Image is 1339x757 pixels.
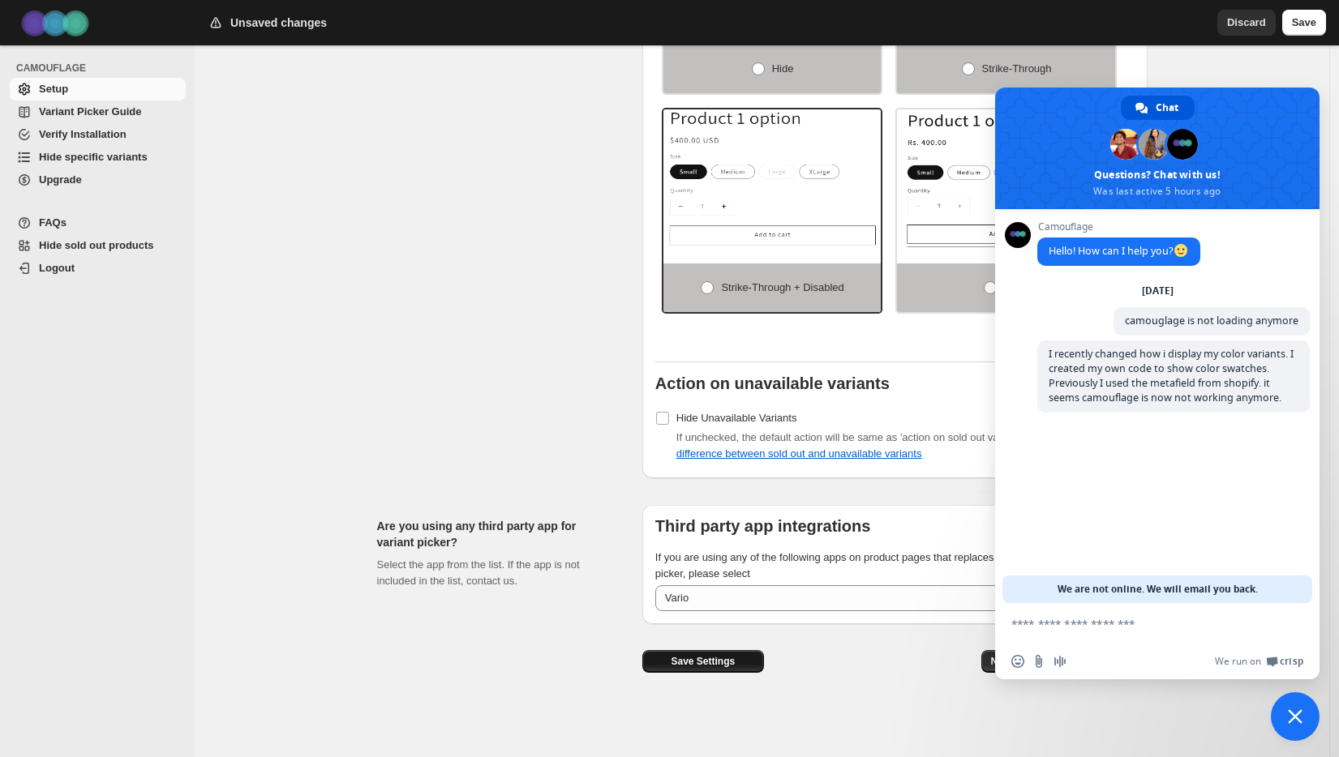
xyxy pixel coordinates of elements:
[10,212,186,234] a: FAQs
[10,146,186,169] a: Hide specific variants
[1011,603,1271,644] textarea: Compose your message...
[1011,655,1024,668] span: Insert an emoji
[1049,347,1294,404] span: I recently changed how i display my color variants. I created my own code to show color swatches....
[39,128,127,140] span: Verify Installation
[655,551,1129,580] span: If you are using any of the following apps on product pages that replaces your theme's original v...
[676,431,1118,460] span: If unchecked, the default action will be same as 'action on sold out variants' set above.
[1121,96,1195,120] a: Chat
[10,169,186,191] a: Upgrade
[655,517,871,535] b: Third party app integrations
[1049,244,1189,258] span: Hello! How can I help you?
[642,650,764,673] button: Save Settings
[10,257,186,280] a: Logout
[10,101,186,123] a: Variant Picker Guide
[663,109,882,247] img: Strike-through + Disabled
[39,173,82,186] span: Upgrade
[377,558,580,587] span: Select the app from the list. If the app is not included in the list, contact us.
[1032,655,1045,668] span: Send a file
[16,62,187,75] span: CAMOUFLAGE
[991,655,1138,668] span: Next Step: Activate Camouflage
[1217,10,1276,36] button: Discard
[1125,314,1298,327] span: camouglage is not loading anymore
[1156,96,1178,120] span: Chat
[39,239,154,251] span: Hide sold out products
[39,105,141,118] span: Variant Picker Guide
[1142,286,1174,296] div: [DATE]
[39,151,148,163] span: Hide specific variants
[39,83,68,95] span: Setup
[39,216,67,229] span: FAQs
[1280,655,1303,668] span: Crisp
[1227,15,1266,31] span: Discard
[10,234,186,257] a: Hide sold out products
[981,650,1148,673] button: Next Step: Activate Camouflage
[1215,655,1261,668] span: We run on
[1215,655,1303,668] a: We run onCrisp
[230,15,327,31] h2: Unsaved changes
[1282,10,1326,36] button: Save
[1058,575,1258,603] span: We are not online. We will email you back.
[671,655,735,668] span: Save Settings
[1054,655,1066,668] span: Audio message
[377,518,616,550] h2: Are you using any third party app for variant picker?
[1292,15,1316,31] span: Save
[10,123,186,146] a: Verify Installation
[1037,221,1200,233] span: Camouflage
[1271,692,1320,741] a: Close chat
[721,281,843,293] span: Strike-through + Disabled
[655,374,890,392] b: Action on unavailable variants
[982,62,1052,75] span: Strike-through
[10,78,186,101] a: Setup
[676,412,797,424] span: Hide Unavailable Variants
[39,262,75,274] span: Logout
[772,62,794,75] span: Hide
[897,109,1115,247] img: None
